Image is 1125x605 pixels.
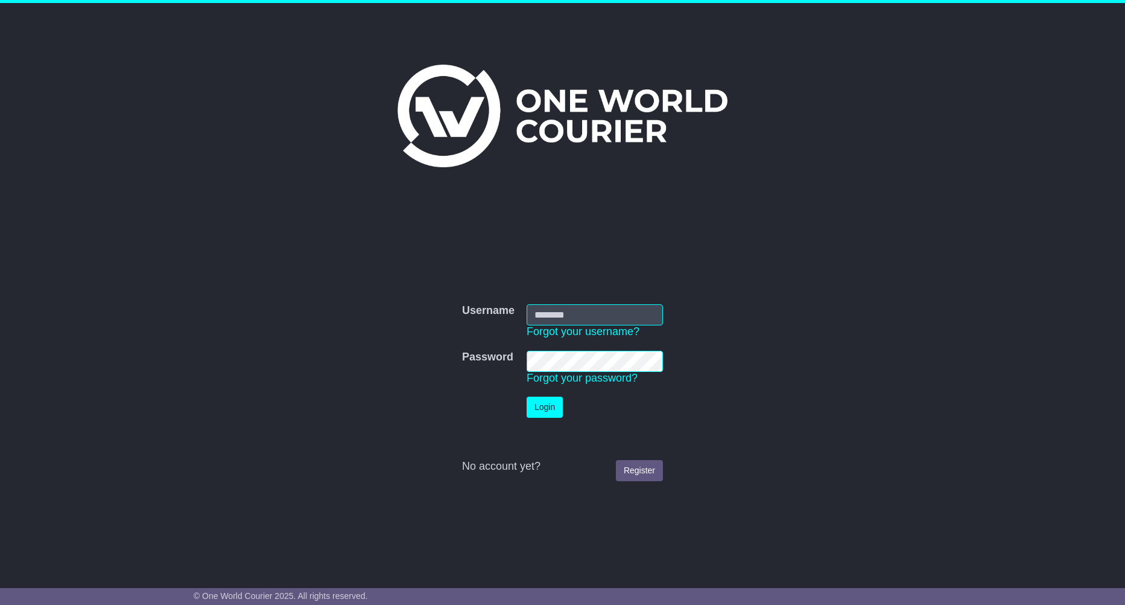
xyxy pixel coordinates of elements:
span: © One World Courier 2025. All rights reserved. [194,591,368,601]
a: Forgot your password? [527,372,638,384]
a: Forgot your username? [527,325,639,338]
img: One World [398,65,727,167]
label: Password [462,351,513,364]
a: Register [616,460,663,481]
div: No account yet? [462,460,663,473]
button: Login [527,397,563,418]
label: Username [462,304,515,318]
